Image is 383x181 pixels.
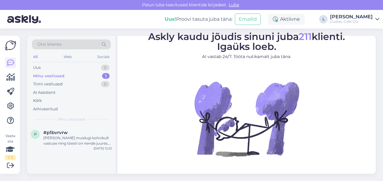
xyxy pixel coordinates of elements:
[33,65,41,71] div: Uus
[102,73,110,79] div: 1
[33,81,63,87] div: Tiimi vestlused
[5,155,16,160] div: 1 / 3
[235,14,261,25] button: Emailid
[148,31,345,52] span: Askly kaudu jõudis sinuni juba klienti. Igaüks loeb.
[33,106,58,112] div: Arhiveeritud
[165,16,176,22] b: Uus!
[148,54,345,60] p: AI vastab 24/7. Tööta nutikamalt juba täna.
[58,117,85,122] span: Minu vestlused
[94,146,112,151] div: [DATE] 12:25
[33,98,42,104] div: Kõik
[319,15,328,23] div: L
[227,2,241,8] span: Luba
[192,65,301,173] img: No Chat active
[268,14,305,25] div: Aktiivne
[34,132,37,137] span: p
[96,53,111,61] div: Socials
[330,14,379,24] a: [PERSON_NAME]Gustav Cafe OÜ
[101,81,110,87] div: 0
[5,133,16,160] div: Vaata siia
[33,90,55,96] div: AI Assistent
[5,41,16,50] img: Askly Logo
[33,73,64,79] div: Minu vestlused
[37,41,61,48] span: Otsi kliente
[62,53,73,61] div: Web
[330,14,373,19] div: [PERSON_NAME]
[32,53,39,61] div: All
[330,19,373,24] div: Gustav Cafe OÜ
[43,130,68,135] span: #p1bvrvrw
[299,31,312,42] span: 211
[101,65,110,71] div: 0
[165,16,232,23] div: Proovi tasuta juba täna:
[43,135,112,146] div: [PERSON_NAME] muidugi kohvikult vastuse ning tõesti on nende juures. Seega minge julgelt järgi.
